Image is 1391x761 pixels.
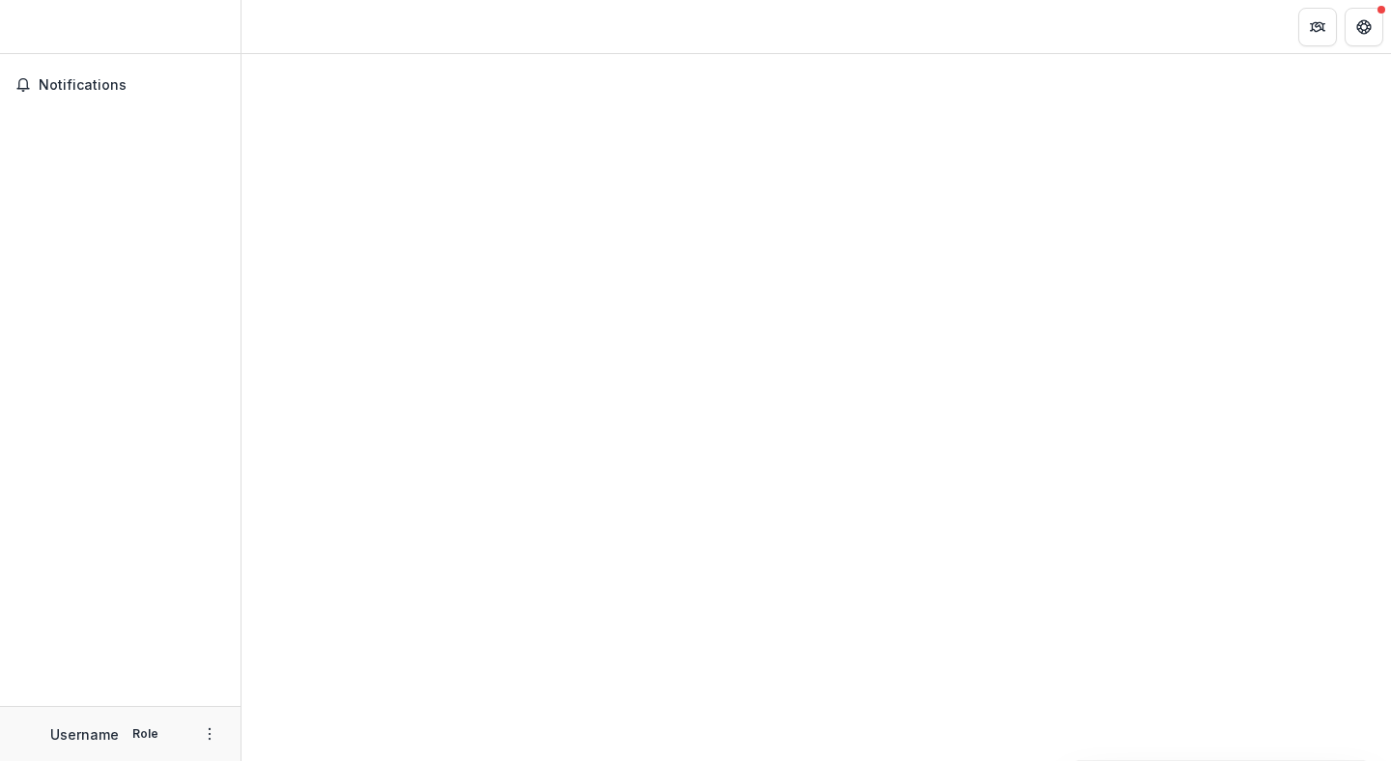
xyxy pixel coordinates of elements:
[1298,8,1337,46] button: Partners
[1345,8,1383,46] button: Get Help
[198,722,221,746] button: More
[127,725,164,743] p: Role
[39,77,225,94] span: Notifications
[8,70,233,100] button: Notifications
[50,724,119,745] p: Username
